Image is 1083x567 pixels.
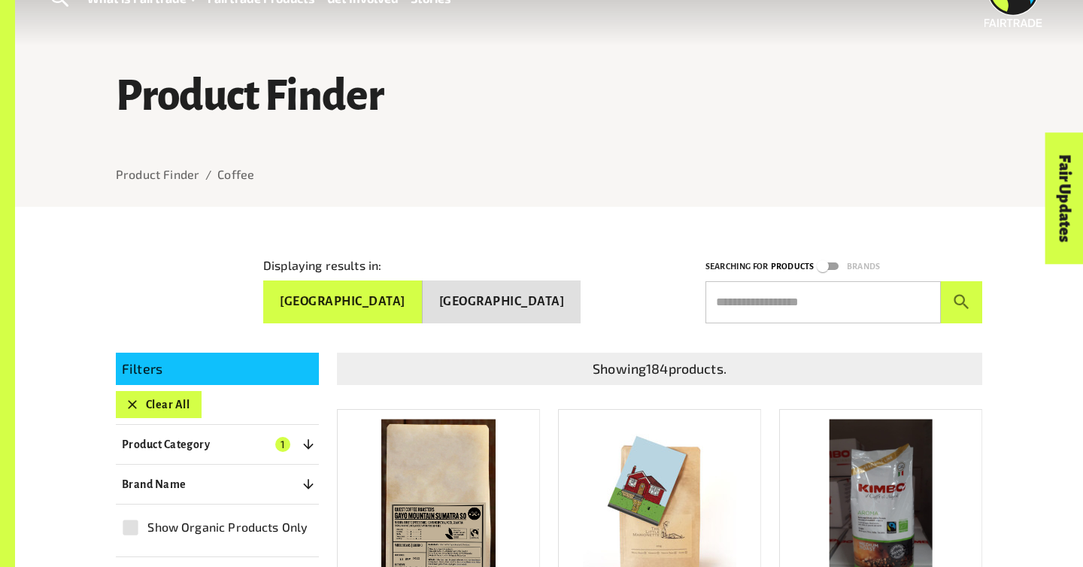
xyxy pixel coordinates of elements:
[423,280,581,323] button: [GEOGRAPHIC_DATA]
[116,471,319,498] button: Brand Name
[275,437,290,452] span: 1
[116,391,202,418] button: Clear All
[771,259,814,274] p: Products
[263,256,381,274] p: Displaying results in:
[205,165,211,183] li: /
[116,431,319,458] button: Product Category
[343,359,976,379] p: Showing 184 products.
[122,359,313,379] p: Filters
[116,165,982,183] nav: breadcrumb
[847,259,880,274] p: Brands
[116,167,199,181] a: Product Finder
[263,280,423,323] button: [GEOGRAPHIC_DATA]
[217,167,254,181] a: Coffee
[147,518,308,536] span: Show Organic Products Only
[122,475,187,493] p: Brand Name
[705,259,768,274] p: Searching for
[122,435,210,453] p: Product Category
